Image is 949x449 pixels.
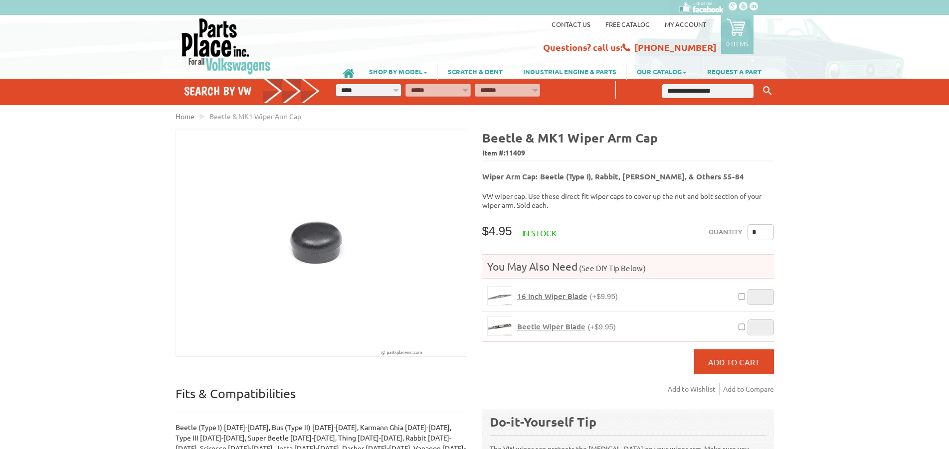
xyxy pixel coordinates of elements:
[482,224,512,238] span: $4.95
[359,63,437,80] a: SHOP BY MODEL
[627,63,697,80] a: OUR CATALOG
[487,286,512,305] a: 16 Inch Wiper Blade
[709,224,743,240] label: Quantity
[588,322,616,331] span: (+$9.95)
[697,63,771,80] a: REQUEST A PART
[517,321,585,331] span: Beetle Wiper Blade
[721,15,754,54] a: 0 items
[517,322,616,331] a: Beetle Wiper Blade(+$9.95)
[513,63,626,80] a: INDUSTRIAL ENGINE & PARTS
[605,20,650,28] a: Free Catalog
[522,228,557,238] span: In stock
[668,383,720,395] a: Add to Wishlist
[176,130,467,356] img: Beetle & MK1 Wiper Arm Cap
[490,414,596,430] b: Do-it-Yourself Tip
[482,191,774,209] p: VW wiper cap. Use these direct fit wiper caps to cover up the nut and bolt section of your wiper ...
[505,148,525,157] span: 11409
[488,317,512,335] img: Beetle Wiper Blade
[488,287,512,305] img: 16 Inch Wiper Blade
[209,112,301,121] span: Beetle & MK1 Wiper Arm Cap
[181,17,272,75] img: Parts Place Inc!
[552,20,590,28] a: Contact us
[726,39,749,48] p: 0 items
[482,146,774,160] span: Item #:
[482,130,658,146] b: Beetle & MK1 Wiper Arm Cap
[176,112,194,121] a: Home
[577,263,646,273] span: (See DIY Tip Below)
[438,63,513,80] a: SCRATCH & DENT
[487,316,512,336] a: Beetle Wiper Blade
[517,291,587,301] span: 16 Inch Wiper Blade
[482,260,774,273] h4: You May Also Need
[708,357,759,367] span: Add to Cart
[184,84,321,98] h4: Search by VW
[590,292,618,300] span: (+$9.95)
[482,171,744,181] b: Wiper Arm Cap: Beetle (Type I), Rabbit, [PERSON_NAME], & Others 55-84
[694,349,774,374] button: Add to Cart
[723,383,774,395] a: Add to Compare
[665,20,706,28] a: My Account
[517,292,618,301] a: 16 Inch Wiper Blade(+$9.95)
[760,83,775,99] button: Keyword Search
[176,386,467,412] p: Fits & Compatibilities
